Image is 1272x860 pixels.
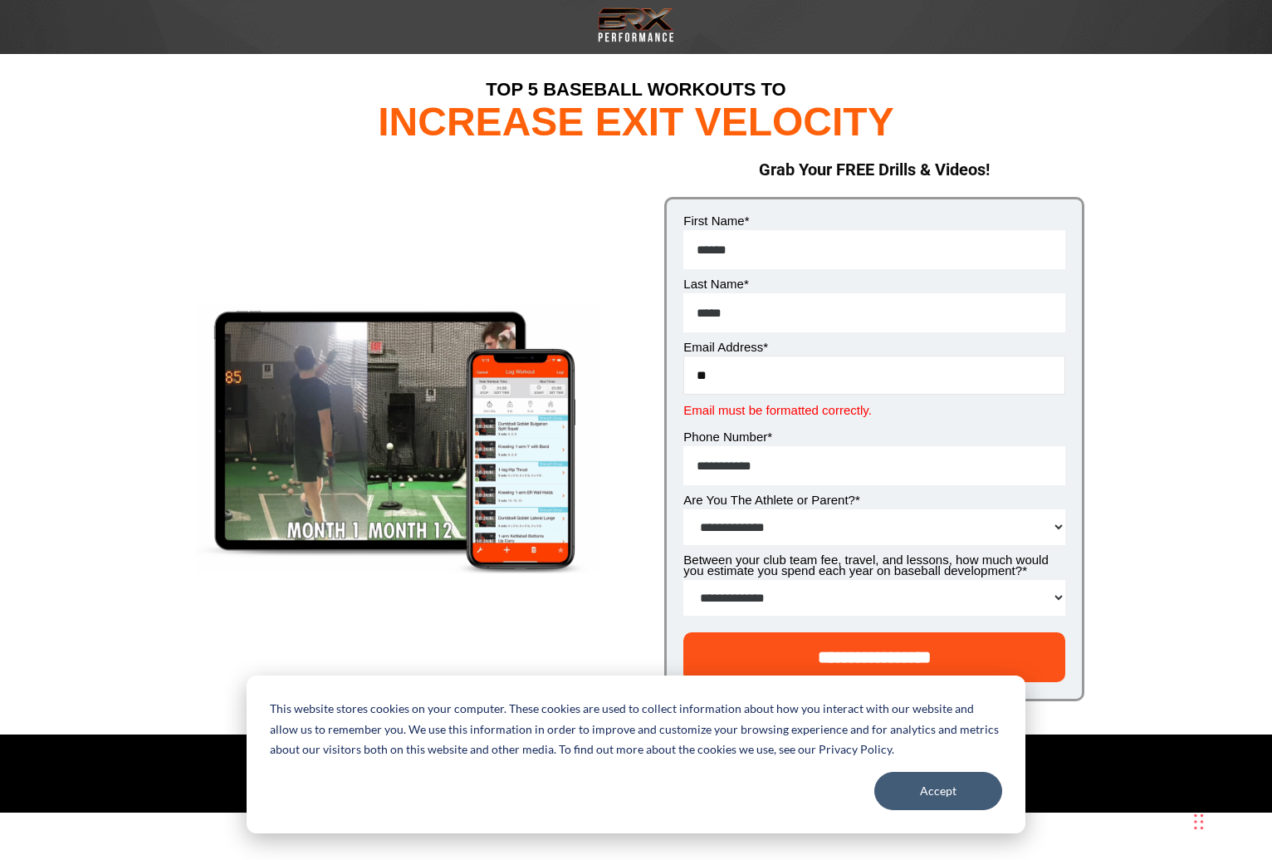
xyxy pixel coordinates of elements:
img: Transparent-Black-BRX-Logo-White-Performance [595,4,677,46]
span: Between your club team fee, travel, and lessons, how much would you estimate you spend each year ... [683,553,1048,577]
p: This website stores cookies on your computer. These cookies are used to collect information about... [270,699,1002,760]
span: Phone Number [683,430,767,444]
button: Accept [874,772,1002,810]
span: TOP 5 BASEBALL WORKOUTS TO [486,79,785,100]
span: Last Name [683,277,744,291]
h2: Grab Your FREE Drills & Videos! [664,159,1084,180]
span: Are You The Athlete or Parent? [683,493,855,507]
iframe: Chat Widget [1028,681,1272,860]
span: INCREASE EXIT VELOCITY [378,100,893,144]
div: Drag [1194,797,1204,847]
div: Cookie banner [247,676,1025,833]
span: Email Address [683,340,763,354]
label: Email must be formatted correctly. [683,399,1065,422]
span: First Name [683,214,744,228]
img: Top 5 Workouts - Exit [196,303,599,573]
